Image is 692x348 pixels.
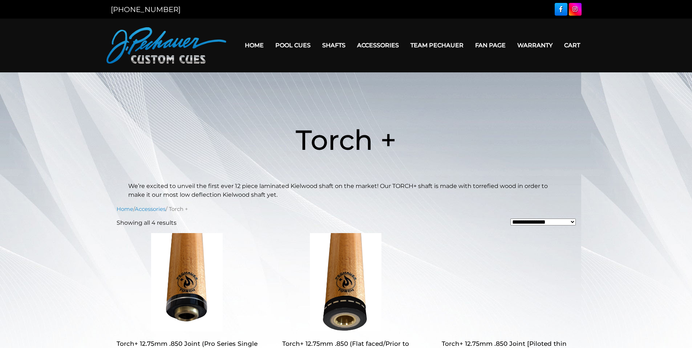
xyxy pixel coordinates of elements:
[405,36,469,55] a: Team Pechauer
[117,219,177,227] p: Showing all 4 results
[106,27,226,64] img: Pechauer Custom Cues
[239,36,270,55] a: Home
[117,205,576,213] nav: Breadcrumb
[117,206,133,212] a: Home
[135,206,166,212] a: Accessories
[275,233,416,331] img: Torch+ 12.75mm .850 (Flat faced/Prior to 2025)
[511,36,558,55] a: Warranty
[469,36,511,55] a: Fan Page
[316,36,351,55] a: Shafts
[117,233,258,331] img: Torch+ 12.75mm .850 Joint (Pro Series Single Ring)
[270,36,316,55] a: Pool Cues
[351,36,405,55] a: Accessories
[296,123,396,157] span: Torch +
[128,182,564,199] p: We’re excited to unveil the first ever 12 piece laminated Kielwood shaft on the market! Our TORCH...
[111,5,181,14] a: [PHONE_NUMBER]
[558,36,586,55] a: Cart
[434,233,575,331] img: Torch+ 12.75mm .850 Joint [Piloted thin black (Pro Series & JP Series 2025)]
[510,219,576,225] select: Shop order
